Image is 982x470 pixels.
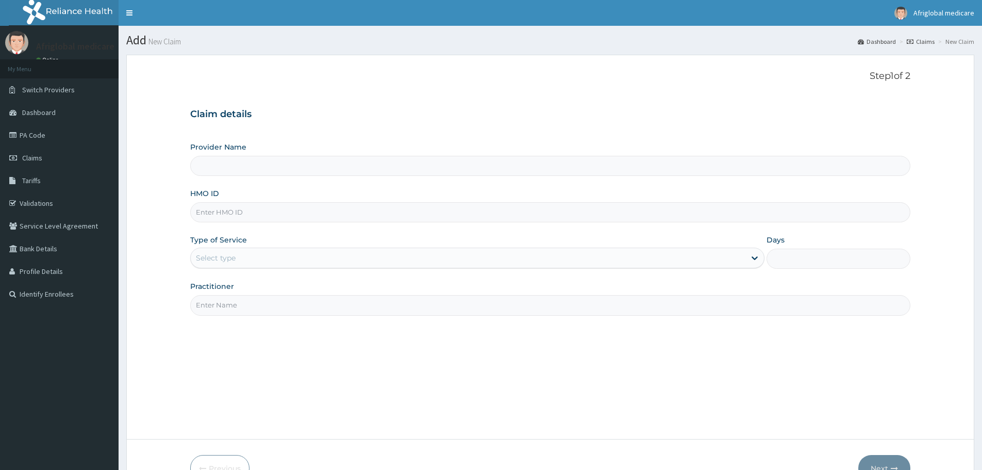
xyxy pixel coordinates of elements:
[190,109,910,120] h3: Claim details
[190,235,247,245] label: Type of Service
[894,7,907,20] img: User Image
[767,235,785,245] label: Days
[190,71,910,82] p: Step 1 of 2
[22,153,42,163] span: Claims
[190,142,246,152] label: Provider Name
[22,176,41,185] span: Tariffs
[858,37,896,46] a: Dashboard
[907,37,935,46] a: Claims
[190,202,910,222] input: Enter HMO ID
[190,281,234,291] label: Practitioner
[190,295,910,315] input: Enter Name
[913,8,974,18] span: Afriglobal medicare
[22,85,75,94] span: Switch Providers
[5,31,28,54] img: User Image
[190,188,219,199] label: HMO ID
[196,253,236,263] div: Select type
[146,38,181,45] small: New Claim
[126,34,974,47] h1: Add
[936,37,974,46] li: New Claim
[22,108,56,117] span: Dashboard
[36,42,114,51] p: Afriglobal medicare
[36,56,61,63] a: Online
